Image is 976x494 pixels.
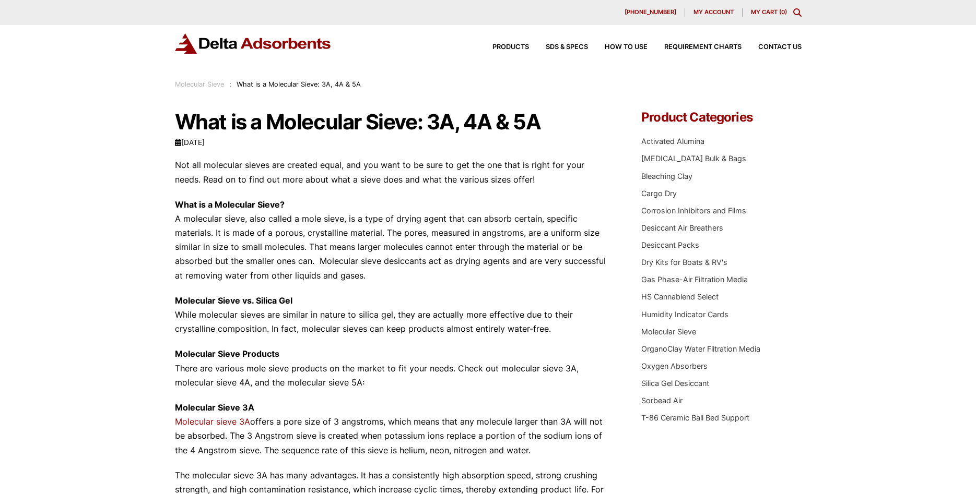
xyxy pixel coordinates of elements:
[529,44,588,51] a: SDS & SPECS
[641,413,749,422] a: T-86 Ceramic Ball Bed Support
[641,379,709,388] a: Silica Gel Desiccant
[175,416,250,427] a: Molecular sieve 3A
[605,44,648,51] span: How to Use
[758,44,802,51] span: Contact Us
[625,9,676,15] span: [PHONE_NUMBER]
[641,292,719,301] a: HS Cannablend Select
[175,158,610,186] p: Not all molecular sieves are created equal, and you want to be sure to get the one that is right ...
[641,223,723,232] a: Desiccant Air Breathers
[616,8,685,17] a: [PHONE_NUMBER]
[175,294,610,336] p: While molecular sieves are similar in nature to silica gel, they are actually more effective due ...
[641,275,748,284] a: Gas Phase-Air Filtration Media
[685,8,743,17] a: My account
[641,137,704,146] a: Activated Alumina
[641,189,677,198] a: Cargo Dry
[641,258,727,267] a: Dry Kits for Boats & RV's
[588,44,648,51] a: How to Use
[742,44,802,51] a: Contact Us
[175,80,224,88] a: Molecular Sieve
[476,44,529,51] a: Products
[793,8,802,17] div: Toggle Modal Content
[641,327,696,336] a: Molecular Sieve
[175,111,610,133] h1: What is a Molecular Sieve: 3A, 4A & 5A
[175,33,332,54] img: Delta Adsorbents
[641,240,699,249] a: Desiccant Packs
[781,8,785,16] span: 0
[175,401,610,457] p: offers a pore size of 3 angstroms, which means that any molecule larger than 3A will not be absor...
[175,348,279,359] strong: Molecular Sieve Products
[641,154,746,163] a: [MEDICAL_DATA] Bulk & Bags
[492,44,529,51] span: Products
[175,198,610,283] p: A molecular sieve, also called a mole sieve, is a type of drying agent that can absorb certain, s...
[175,295,292,306] strong: Molecular Sieve vs. Silica Gel
[648,44,742,51] a: Requirement Charts
[751,8,787,16] a: My Cart (0)
[641,206,746,215] a: Corrosion Inhibitors and Films
[237,80,361,88] span: What is a Molecular Sieve: 3A, 4A & 5A
[641,396,683,405] a: Sorbead Air
[641,310,728,319] a: Humidity Indicator Cards
[641,172,692,180] a: Bleaching Clay
[175,138,205,147] time: [DATE]
[664,44,742,51] span: Requirement Charts
[693,9,734,15] span: My account
[229,80,231,88] span: :
[175,402,254,413] strong: Molecular Sieve 3A
[641,111,801,124] h4: Product Categories
[175,347,610,390] p: There are various mole sieve products on the market to fit your needs. Check out molecular sieve ...
[641,362,708,370] a: Oxygen Absorbers
[641,344,760,353] a: OrganoClay Water Filtration Media
[175,199,285,210] strong: What is a Molecular Sieve?
[546,44,588,51] span: SDS & SPECS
